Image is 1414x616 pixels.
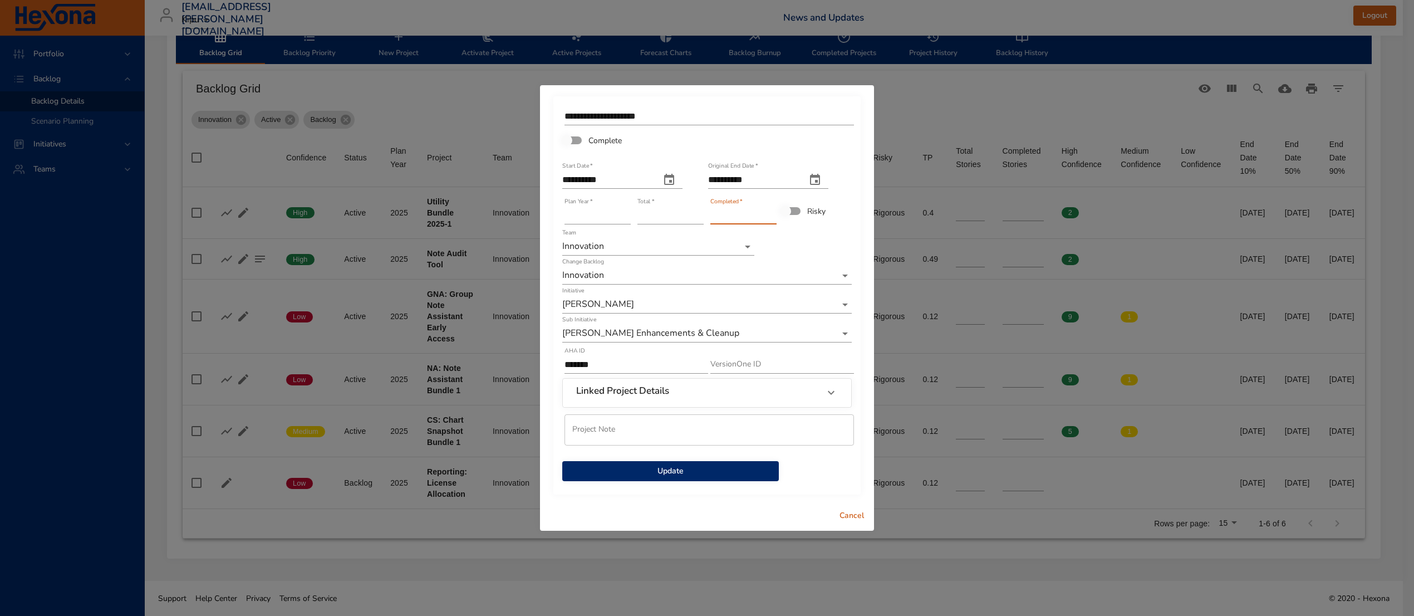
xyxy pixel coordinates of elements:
span: Complete [588,135,622,146]
div: Innovation [562,267,852,285]
div: Innovation [562,238,754,256]
button: start date [656,167,683,193]
button: original end date [802,167,828,193]
button: Cancel [834,506,870,526]
label: Completed [710,199,743,205]
label: Sub Initiative [562,317,596,323]
div: [PERSON_NAME] [562,296,852,314]
label: AHA ID [564,348,585,354]
h6: Linked Project Details [576,385,669,397]
label: Team [562,230,576,236]
label: Change Backlog [562,259,604,265]
span: Cancel [838,509,865,523]
label: Original End Date [708,163,758,169]
span: Risky [807,206,826,217]
label: Total [637,199,654,205]
label: Initiative [562,288,584,294]
span: Update [571,465,770,478]
div: [PERSON_NAME] Enhancements & Cleanup [562,325,852,343]
label: Start Date [562,163,593,169]
label: Plan Year [564,199,592,205]
button: Update [562,461,779,482]
div: Linked Project Details [563,379,851,407]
